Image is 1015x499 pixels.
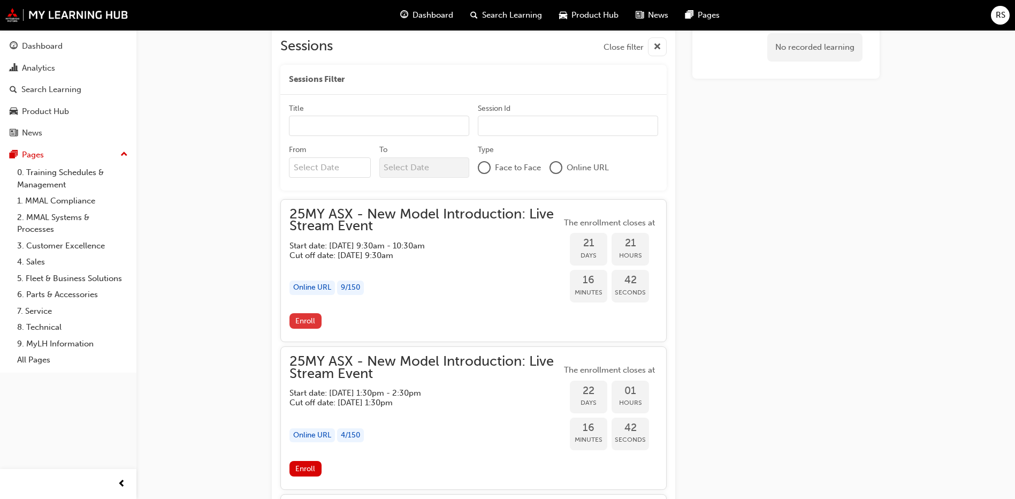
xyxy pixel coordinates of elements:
span: cross-icon [653,41,661,54]
span: Enroll [295,464,315,473]
span: Pages [698,9,720,21]
span: Close filter [604,41,644,54]
a: pages-iconPages [677,4,728,26]
span: 25MY ASX - New Model Introduction: Live Stream Event [289,208,561,232]
a: News [4,123,132,143]
div: News [22,127,42,139]
span: 21 [570,237,607,249]
a: Dashboard [4,36,132,56]
span: 42 [612,274,649,286]
span: News [648,9,668,21]
span: Days [570,397,607,409]
span: Seconds [612,434,649,446]
a: 4. Sales [13,254,132,270]
button: Close filter [604,37,667,56]
span: car-icon [10,107,18,117]
button: 25MY ASX - New Model Introduction: Live Stream EventStart date: [DATE] 1:30pm - 2:30pm Cut off da... [289,356,658,481]
span: search-icon [470,9,478,22]
span: Dashboard [413,9,453,21]
div: Pages [22,149,44,161]
span: chart-icon [10,64,18,73]
a: 1. MMAL Compliance [13,193,132,209]
button: Enroll [289,313,322,329]
span: pages-icon [10,150,18,160]
span: pages-icon [685,9,693,22]
a: 9. MyLH Information [13,336,132,352]
button: 25MY ASX - New Model Introduction: Live Stream EventStart date: [DATE] 9:30am - 10:30am Cut off d... [289,208,658,334]
a: news-iconNews [627,4,677,26]
span: Enroll [295,316,315,326]
span: Hours [612,249,649,262]
input: Title [289,116,469,136]
span: Minutes [570,286,607,299]
button: Pages [4,145,132,165]
div: Product Hub [22,105,69,118]
span: 25MY ASX - New Model Introduction: Live Stream Event [289,356,561,380]
span: 01 [612,385,649,397]
span: 16 [570,274,607,286]
span: 42 [612,422,649,434]
h5: Cut off date: [DATE] 1:30pm [289,398,544,407]
span: search-icon [10,85,17,95]
span: car-icon [559,9,567,22]
input: From [289,157,371,178]
span: Hours [612,397,649,409]
span: Seconds [612,286,649,299]
span: prev-icon [118,478,126,491]
div: 4 / 150 [337,428,364,443]
div: Online URL [289,428,335,443]
button: RS [991,6,1010,25]
span: Sessions Filter [289,73,345,86]
div: Session Id [478,103,510,114]
img: mmal [5,8,128,22]
h5: Cut off date: [DATE] 9:30am [289,251,544,260]
span: news-icon [636,9,644,22]
span: up-icon [120,148,128,162]
a: 3. Customer Excellence [13,238,132,254]
span: Minutes [570,434,607,446]
a: All Pages [13,352,132,368]
div: Online URL [289,281,335,295]
a: Search Learning [4,80,132,100]
h5: Start date: [DATE] 1:30pm - 2:30pm [289,388,544,398]
a: guage-iconDashboard [392,4,462,26]
span: Face to Face [495,162,541,174]
span: news-icon [10,128,18,138]
button: Enroll [289,461,322,477]
span: 22 [570,385,607,397]
span: Days [570,249,607,262]
a: Product Hub [4,102,132,122]
span: Online URL [567,162,609,174]
div: From [289,145,306,155]
span: Search Learning [482,9,542,21]
a: 8. Technical [13,319,132,336]
a: 2. MMAL Systems & Processes [13,209,132,238]
div: Title [289,103,304,114]
div: Analytics [22,62,55,74]
div: 9 / 150 [337,281,364,295]
a: 6. Parts & Accessories [13,286,132,303]
a: search-iconSearch Learning [462,4,551,26]
div: Search Learning [21,84,81,96]
a: Analytics [4,58,132,78]
span: Product Hub [571,9,619,21]
a: 5. Fleet & Business Solutions [13,270,132,287]
a: 0. Training Schedules & Management [13,164,132,193]
input: Session Id [478,116,658,136]
h5: Start date: [DATE] 9:30am - 10:30am [289,241,544,251]
span: guage-icon [400,9,408,22]
button: DashboardAnalyticsSearch LearningProduct HubNews [4,34,132,145]
span: The enrollment closes at [561,364,658,376]
div: To [379,145,387,155]
span: guage-icon [10,42,18,51]
h2: Sessions [280,37,333,56]
input: To [379,157,470,178]
span: RS [996,9,1005,21]
a: 7. Service [13,303,132,320]
span: The enrollment closes at [561,217,658,229]
div: Type [478,145,494,155]
div: Dashboard [22,40,63,52]
a: car-iconProduct Hub [551,4,627,26]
